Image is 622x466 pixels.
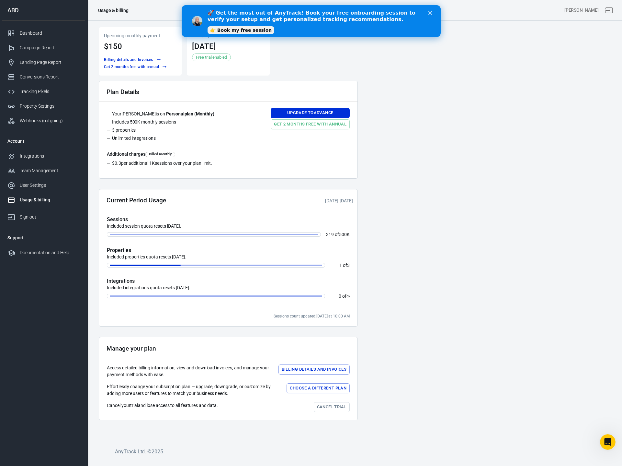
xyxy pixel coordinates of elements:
p: Upcoming monthly payment [104,32,176,39]
strong: Personal plan ( Monthly ) [166,111,214,116]
div: Webhooks (outgoing) [20,117,80,124]
span: $0.3 [112,161,121,166]
a: Usage & billing [2,193,85,207]
a: Upgrade toAdvance [271,108,350,118]
button: Choose a different plan [287,383,350,393]
div: Sign out [20,214,80,221]
div: User Settings [20,182,80,189]
li: per additional sessions over your plan limit. [107,160,350,168]
span: 0 [339,293,341,299]
time: 2025-10-07T10:56:16-05:00 [192,42,216,51]
div: Tracking Pixels [20,88,80,95]
p: Included session quota resets [DATE]. [107,223,350,230]
li: Unlimited integrations [107,135,220,143]
a: Cancel trial [314,402,350,412]
div: Usage & billing [98,7,129,14]
span: 3 [347,263,350,268]
span: Billed monthly [148,152,173,157]
a: Team Management [2,163,85,178]
div: Conversions Report [20,74,80,80]
a: Get 2 months free with annual [271,119,350,129]
time: 2025-09-29T10:00:00-05:00 [316,314,350,318]
h6: AnyTrack Ltd. © 2025 [115,448,601,456]
span: 500K [339,232,350,237]
time: 2025-10-07T10:56:16-05:00 [340,198,353,203]
div: Landing Page Report [20,59,80,66]
div: Close [247,6,253,10]
span: $150 [104,42,122,51]
a: Campaign Report [2,41,85,55]
div: Dashboard [20,30,80,37]
button: Find anything...⌘ + K [290,5,420,16]
h5: Properties [107,247,350,254]
a: Property Settings [2,99,85,114]
p: Cancel your trial and lose access to all features and data. [107,402,218,409]
iframe: Intercom live chat banner [182,5,441,37]
li: 3 properties [107,127,220,135]
h5: Sessions [107,216,350,223]
p: Access detailed billing information, view and download invoices, and manage your payment methods ... [107,364,273,378]
p: Effortlessly change your subscription plan — upgrade, downgrade, or customize by adding more user... [107,383,281,397]
li: Your [PERSON_NAME] is on [107,111,220,119]
span: 1 [339,263,342,268]
p: of [330,263,350,268]
h6: Additional charges [107,151,350,157]
h2: Current Period Usage [107,197,166,204]
a: Dashboard [2,26,85,41]
div: Usage & billing [20,197,80,203]
div: Account id: kj23CsYx [564,7,599,14]
h5: Integrations [107,278,350,284]
span: 319 [326,232,334,237]
span: 1K [149,161,155,166]
a: Integrations [2,149,85,163]
span: - [325,198,353,203]
span: ∞ [346,293,350,299]
a: Webhooks (outgoing) [2,114,85,128]
div: ABD [2,7,85,13]
iframe: Intercom live chat [600,434,616,450]
div: Property Settings [20,103,80,110]
h2: Manage your plan [107,345,156,352]
button: Billing details and Invoices [102,56,163,63]
div: Documentation and Help [20,249,80,256]
a: Sign out [2,207,85,224]
p: Included integrations quota resets [DATE]. [107,284,350,291]
p: of [326,232,350,237]
p: Included properties quota resets [DATE]. [107,254,350,260]
li: Account [2,133,85,149]
div: Integrations [20,153,80,160]
li: Support [2,230,85,245]
time: 2025-09-23T09:59:59-05:00 [325,198,338,203]
a: Sign out [601,3,617,18]
a: Conversions Report [2,70,85,84]
li: Includes 500K monthly sessions [107,119,220,127]
span: Sessions count updated: [274,314,350,318]
h2: Plan Details [107,89,139,95]
div: Campaign Report [20,44,80,51]
a: Get 2 months free with annual [102,64,168,70]
span: Free trial enabled [194,54,229,61]
a: Landing Page Report [2,55,85,70]
a: User Settings [2,178,85,193]
a: Tracking Pixels [2,84,85,99]
p: of [330,294,350,298]
div: Team Management [20,167,80,174]
button: Billing details and Invoices [278,364,350,375]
